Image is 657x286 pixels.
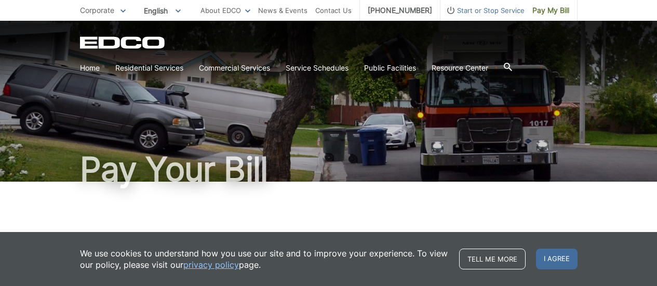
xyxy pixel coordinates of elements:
a: Tell me more [459,249,526,269]
a: Public Facilities [364,62,416,74]
span: English [136,2,189,19]
span: I agree [536,249,578,269]
p: We use cookies to understand how you use our site and to improve your experience. To view our pol... [80,248,449,270]
h1: Pay Your Bill [80,153,578,186]
a: EDCD logo. Return to the homepage. [80,36,166,49]
a: Home [80,62,100,74]
a: Contact Us [315,5,352,16]
a: Commercial Services [199,62,270,74]
a: News & Events [258,5,307,16]
span: Corporate [80,6,114,15]
a: Residential Services [115,62,183,74]
a: Resource Center [432,62,488,74]
a: privacy policy [183,259,239,270]
a: About EDCO [200,5,250,16]
a: Service Schedules [286,62,348,74]
span: Pay My Bill [532,5,569,16]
